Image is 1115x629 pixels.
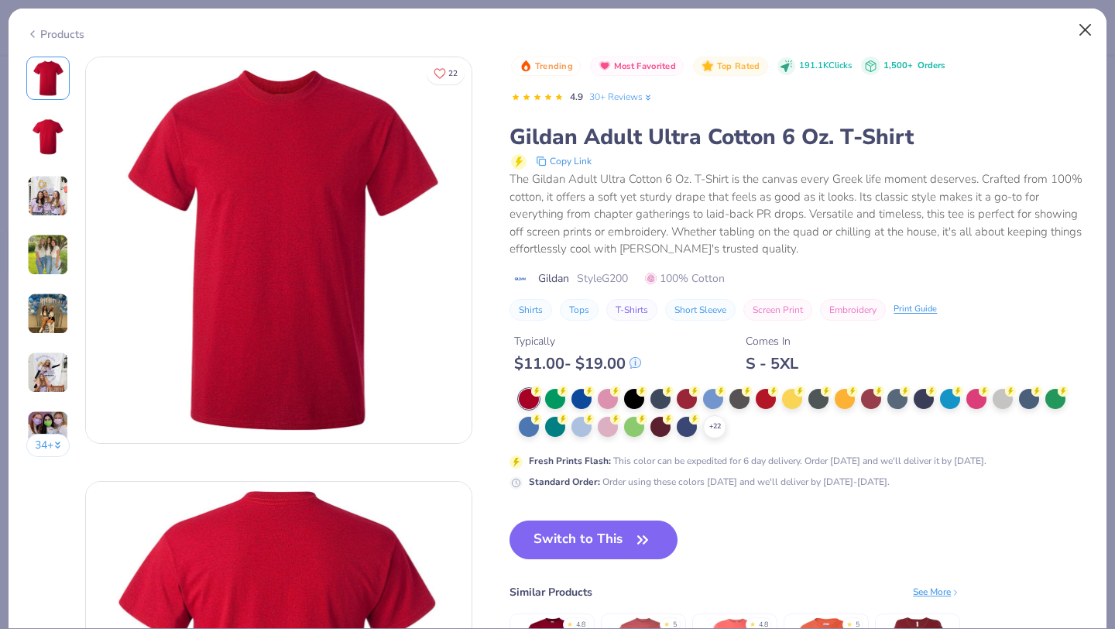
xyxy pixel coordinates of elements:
img: User generated content [27,175,69,217]
button: Badge Button [511,57,581,77]
img: User generated content [27,352,69,394]
span: Most Favorited [614,62,676,70]
div: Comes In [746,333,798,349]
span: Style G200 [577,270,628,287]
span: 22 [448,70,458,77]
strong: Standard Order : [529,476,600,488]
img: Top Rated sort [702,60,714,72]
button: Embroidery [820,299,886,321]
div: ★ [567,620,573,626]
div: See More [913,585,960,599]
div: ★ [750,620,756,626]
img: Back [29,119,67,156]
span: Gildan [538,270,569,287]
img: brand logo [509,273,530,285]
span: 100% Cotton [645,270,725,287]
img: User generated content [27,234,69,276]
div: ★ [846,620,853,626]
div: The Gildan Adult Ultra Cotton 6 Oz. T-Shirt is the canvas every Greek life moment deserves. Craft... [509,170,1089,258]
div: Similar Products [509,584,592,600]
button: Tops [560,299,599,321]
button: Short Sleeve [665,299,736,321]
img: Front [86,57,472,443]
button: Screen Print [743,299,812,321]
button: Badge Button [590,57,684,77]
img: User generated content [27,293,69,335]
span: 191.1K Clicks [799,60,852,73]
button: T-Shirts [606,299,657,321]
span: Top Rated [717,62,760,70]
button: Badge Button [693,57,767,77]
img: Trending sort [520,60,532,72]
div: 1,500+ [883,60,945,73]
a: 30+ Reviews [589,90,654,104]
div: Order using these colors [DATE] and we'll deliver by [DATE]-[DATE]. [529,475,890,489]
strong: Fresh Prints Flash : [529,455,611,467]
span: Orders [918,60,945,71]
button: Switch to This [509,521,678,559]
img: Most Favorited sort [599,60,611,72]
button: Shirts [509,299,552,321]
span: Trending [535,62,573,70]
div: This color can be expedited for 6 day delivery. Order [DATE] and we'll deliver it by [DATE]. [529,454,986,468]
span: + 22 [709,421,721,432]
div: Print Guide [894,303,937,316]
div: Typically [514,333,641,349]
span: 4.9 [570,91,583,103]
div: Products [26,26,84,43]
div: 4.9 Stars [511,85,564,110]
div: S - 5XL [746,354,798,373]
div: Gildan Adult Ultra Cotton 6 Oz. T-Shirt [509,122,1089,152]
img: User generated content [27,411,69,452]
button: Like [427,62,465,84]
img: Front [29,60,67,97]
button: Close [1071,15,1100,45]
div: $ 11.00 - $ 19.00 [514,354,641,373]
button: 34+ [26,434,70,457]
button: copy to clipboard [531,152,596,170]
div: ★ [664,620,670,626]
